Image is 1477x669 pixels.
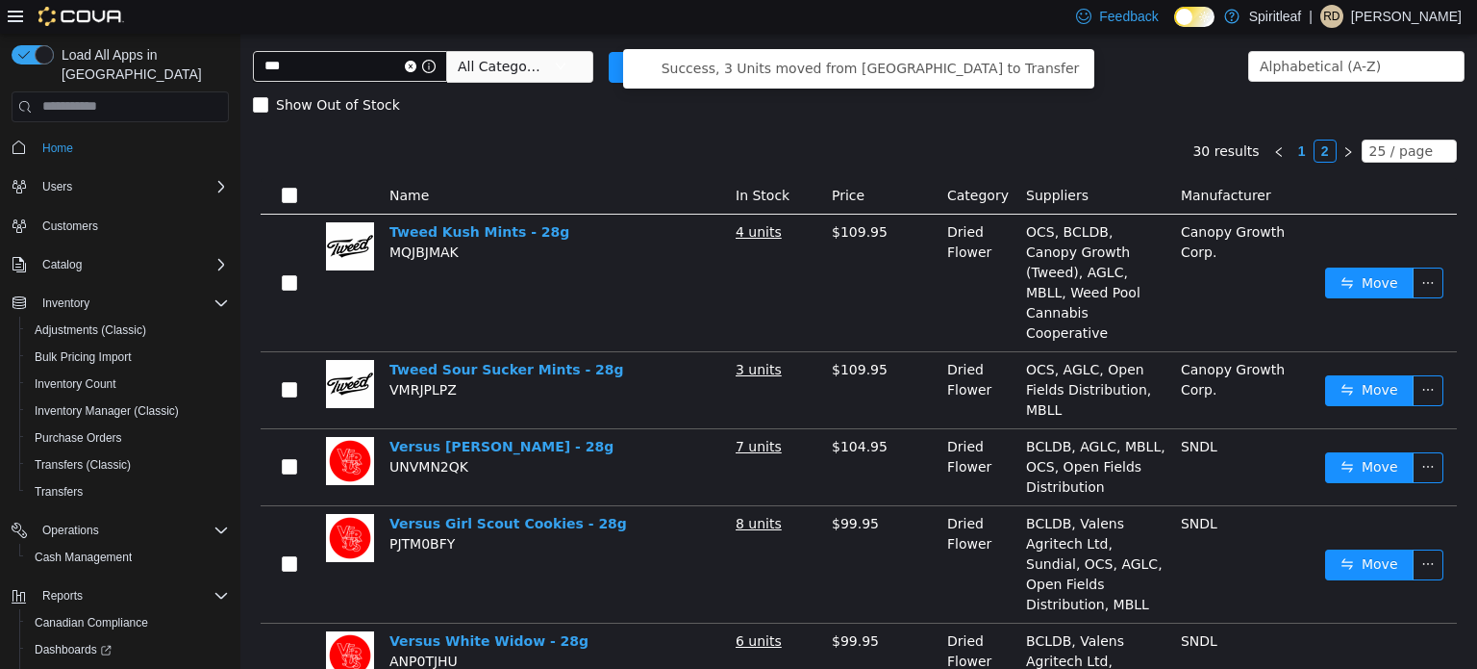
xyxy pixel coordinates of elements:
a: Versus Girl Scout Cookies - 28g [149,482,387,498]
a: Canadian Compliance [27,611,156,634]
span: Transfers (Classic) [35,457,131,473]
button: icon: swapMove [1085,419,1173,450]
span: $104.95 [591,405,647,421]
i: icon: left [1033,113,1044,124]
span: Catalog [35,253,229,276]
i: icon: down [1196,112,1208,125]
li: 1 [1050,106,1073,129]
u: 4 units [495,191,541,206]
span: UNVMN2QK [149,425,228,441]
u: 3 units [495,328,541,344]
span: $109.95 [591,191,647,206]
span: Home [35,136,229,160]
button: Transfers (Classic) [19,451,237,478]
button: Users [35,175,80,198]
u: 8 units [495,482,541,498]
span: Canadian Compliance [27,611,229,634]
span: Operations [35,519,229,542]
img: Versus Girl Scout Cookies - 28g hero shot [86,480,134,528]
u: 6 units [495,600,541,615]
span: In Stock [495,154,549,169]
img: Versus White Widow - 28g hero shot [86,598,134,646]
span: Inventory [42,296,89,311]
p: [PERSON_NAME] [1351,5,1462,28]
a: Tweed Kush Mints - 28g [149,191,329,206]
a: Purchase Orders [27,426,130,450]
i: icon: info-circle [182,26,195,39]
span: Suppliers [786,154,848,169]
button: icon: ellipsis [1172,342,1203,373]
td: Dried Flower [699,396,778,473]
span: ANP0TJHU [149,620,217,635]
button: Canadian Compliance [19,609,237,636]
button: icon: swapMove [1085,234,1173,265]
span: Feedback [1099,7,1158,26]
span: Price [591,154,624,169]
button: Bulk Pricing Import [19,344,237,371]
span: Name [149,154,188,169]
div: Alphabetical (A-Z) [1019,18,1140,47]
span: Reports [35,584,229,607]
button: Cash Management [19,544,237,571]
span: Inventory Manager (Classic) [35,403,179,419]
input: Dark Mode [1174,7,1214,27]
button: Catalog [4,251,237,278]
span: Bulk Pricing Import [27,346,229,369]
i: icon: down [1201,27,1213,40]
i: icon: right [1102,113,1114,124]
a: 2 [1074,107,1095,128]
button: Customers [4,212,237,240]
span: Cash Management [27,546,229,569]
button: icon: ellipsis [1172,234,1203,265]
span: $109.95 [591,328,647,344]
span: Customers [42,219,98,234]
a: Versus White Widow - 28g [149,600,348,615]
span: All Categories [217,23,305,42]
button: Reports [35,584,90,607]
span: Operations [42,523,99,538]
p: Spiritleaf [1249,5,1301,28]
span: Catalog [42,257,82,272]
td: Dried Flower [699,473,778,590]
span: Customers [35,214,229,238]
button: icon: searchSearch [368,18,466,49]
span: SNDL [940,482,977,498]
button: Transfers [19,478,237,505]
td: Dried Flower [699,181,778,319]
span: Reports [42,588,83,604]
td: Dried Flower [699,319,778,396]
a: Dashboards [27,638,119,661]
span: Home [42,141,73,156]
a: 1 [1051,107,1072,128]
span: PJTM0BFY [149,502,214,518]
span: Users [35,175,229,198]
span: Inventory Manager (Classic) [27,399,229,423]
img: Tweed Kush Mints - 28g hero shot [86,189,134,237]
span: Transfers (Classic) [27,453,229,476]
span: Bulk Pricing Import [35,349,132,365]
button: Operations [4,517,237,544]
button: icon: ellipsis [1172,419,1203,450]
span: Canopy Growth Corp. [940,328,1044,364]
button: Inventory [4,290,237,317]
a: Versus [PERSON_NAME] - 28g [149,405,373,421]
p: | [1309,5,1313,28]
li: 30 results [952,106,1018,129]
i: icon: close-circle [164,27,176,39]
span: Purchase Orders [27,426,229,450]
i: icon: down [314,27,326,40]
img: Versus Bubba Kush - 28g hero shot [86,403,134,451]
span: SNDL [940,600,977,615]
a: Cash Management [27,546,139,569]
button: icon: swapMove [1085,516,1173,547]
a: Tweed Sour Sucker Mints - 28g [149,328,384,344]
span: Inventory [35,292,229,315]
a: Transfers (Classic) [27,453,138,476]
span: Manufacturer [940,154,1031,169]
a: Home [35,137,81,160]
span: Category [707,154,768,169]
span: Success, 3 Units moved from [GEOGRAPHIC_DATA] to Transfer [421,27,839,42]
li: Previous Page [1027,106,1050,129]
span: Users [42,179,72,194]
i: icon: check-circle [398,27,413,42]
